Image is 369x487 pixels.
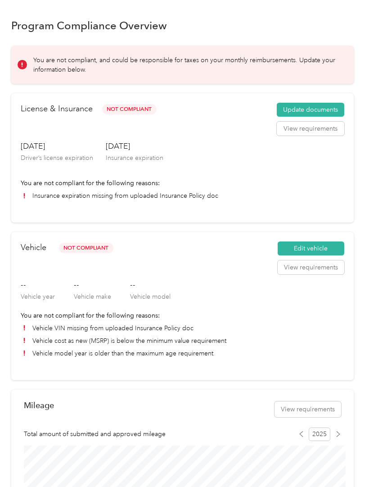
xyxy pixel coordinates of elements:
button: Edit vehicle [278,241,344,256]
p: Vehicle year [21,292,55,301]
iframe: Everlance-gr Chat Button Frame [319,437,369,487]
h3: [DATE] [21,141,93,152]
p: You are not compliant for the following reasons: [21,178,344,188]
p: Driver’s license expiration [21,153,93,163]
li: Vehicle cost as new (MSRP) is below the minimum value requirement [21,336,344,346]
h1: Program Compliance Overview [11,21,167,30]
button: View requirements [278,260,344,275]
p: You are not compliant, and could be responsible for taxes on your monthly reimbursements. Update ... [33,55,341,74]
button: View requirements [277,122,344,136]
li: Insurance expiration missing from uploaded Insurance Policy doc [21,191,344,200]
h3: -- [21,279,55,291]
button: Update documents [277,103,344,117]
span: Not Compliant [59,243,113,253]
span: 2025 [309,428,330,441]
button: View requirements [274,401,341,417]
h2: License & Insurance [21,103,93,115]
p: Vehicle model [130,292,171,301]
p: You are not compliant for the following reasons: [21,311,344,320]
p: Vehicle make [74,292,111,301]
span: Not Compliant [102,104,157,114]
h3: -- [130,279,171,291]
li: Vehicle model year is older than the maximum age requirement [21,349,344,358]
h2: Vehicle [21,241,46,254]
h3: -- [74,279,111,291]
h2: Mileage [24,401,54,410]
h3: [DATE] [106,141,163,152]
p: Insurance expiration [106,153,163,163]
span: Total amount of submitted and approved mileage [24,429,166,439]
li: Vehicle VIN missing from uploaded Insurance Policy doc [21,323,344,333]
